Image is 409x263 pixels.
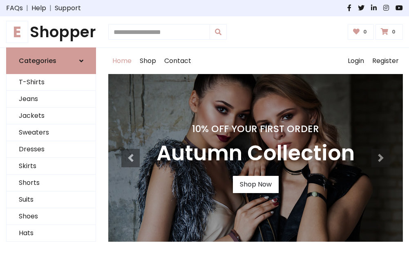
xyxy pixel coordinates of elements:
[233,176,279,193] a: Shop Now
[6,3,23,13] a: FAQs
[375,24,403,40] a: 0
[348,24,374,40] a: 0
[344,48,368,74] a: Login
[7,175,96,191] a: Shorts
[6,23,96,41] h1: Shopper
[7,108,96,124] a: Jackets
[6,23,96,41] a: EShopper
[7,191,96,208] a: Suits
[156,123,355,135] h4: 10% Off Your First Order
[6,47,96,74] a: Categories
[55,3,81,13] a: Support
[7,141,96,158] a: Dresses
[7,74,96,91] a: T-Shirts
[46,3,55,13] span: |
[7,91,96,108] a: Jeans
[390,28,398,36] span: 0
[361,28,369,36] span: 0
[156,141,355,166] h3: Autumn Collection
[19,57,56,65] h6: Categories
[23,3,31,13] span: |
[6,21,28,43] span: E
[160,48,195,74] a: Contact
[136,48,160,74] a: Shop
[7,158,96,175] a: Skirts
[7,225,96,242] a: Hats
[7,124,96,141] a: Sweaters
[368,48,403,74] a: Register
[7,208,96,225] a: Shoes
[31,3,46,13] a: Help
[108,48,136,74] a: Home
